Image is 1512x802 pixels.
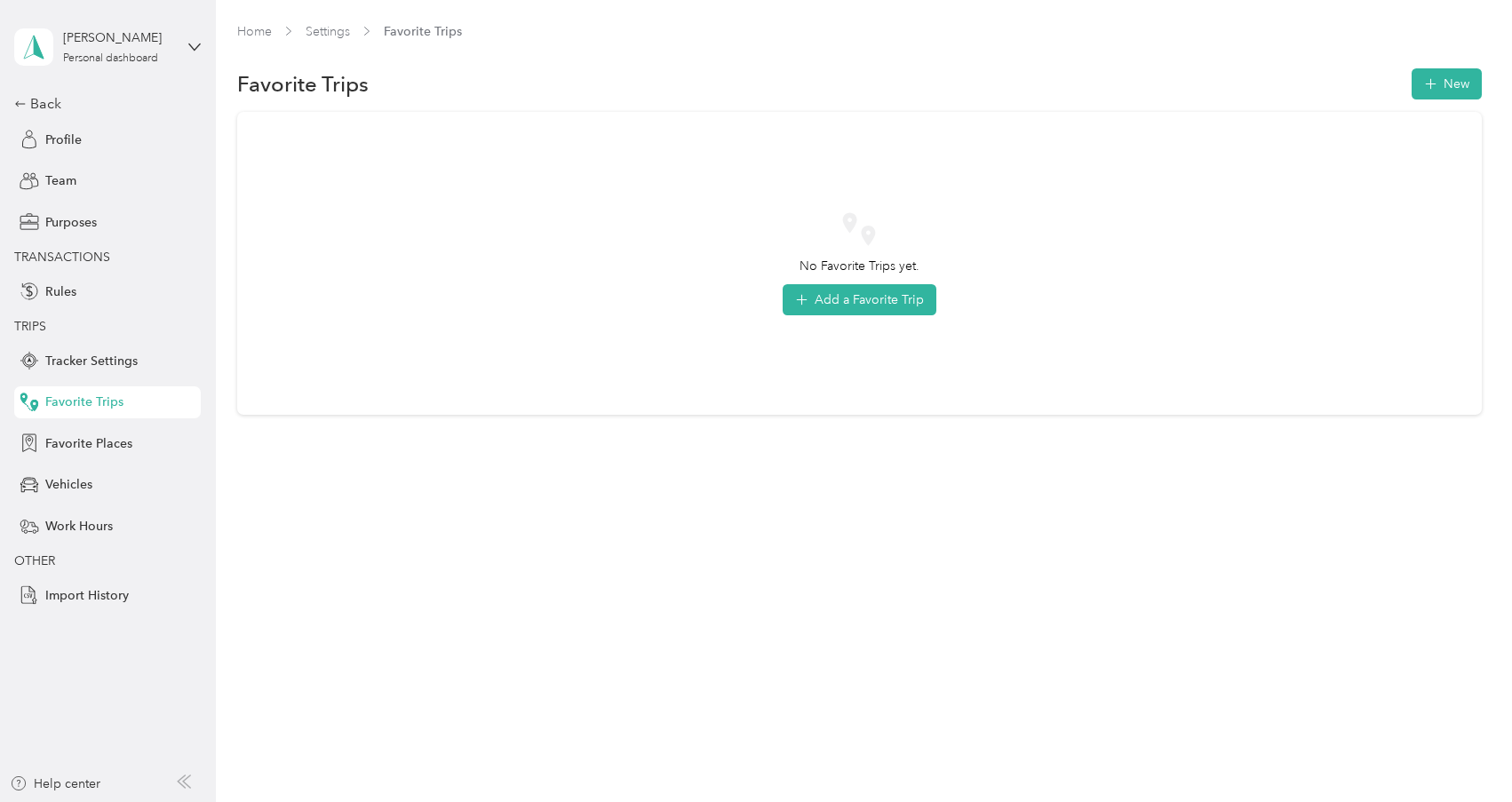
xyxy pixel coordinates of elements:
[14,93,192,115] div: Back
[237,75,369,93] h1: Favorite Trips
[45,393,123,411] span: Favorite Trips
[306,24,350,39] a: Settings
[45,352,138,370] span: Tracker Settings
[45,475,92,494] span: Vehicles
[63,28,174,47] div: [PERSON_NAME]
[1413,703,1512,802] iframe: Everlance-gr Chat Button Frame
[45,213,97,232] span: Purposes
[237,24,272,39] a: Home
[45,517,113,536] span: Work Hours
[14,250,110,265] span: TRANSACTIONS
[783,284,936,315] button: Add a Favorite Trip
[45,131,82,149] span: Profile
[14,319,46,334] span: TRIPS
[10,774,100,793] button: Help center
[14,553,55,568] span: OTHER
[1412,68,1482,99] button: New
[384,22,462,41] span: Favorite Trips
[45,586,129,605] span: Import History
[45,282,76,301] span: Rules
[63,53,158,64] div: Personal dashboard
[45,434,132,453] span: Favorite Places
[800,257,919,275] span: No Favorite Trips yet.
[45,171,76,190] span: Team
